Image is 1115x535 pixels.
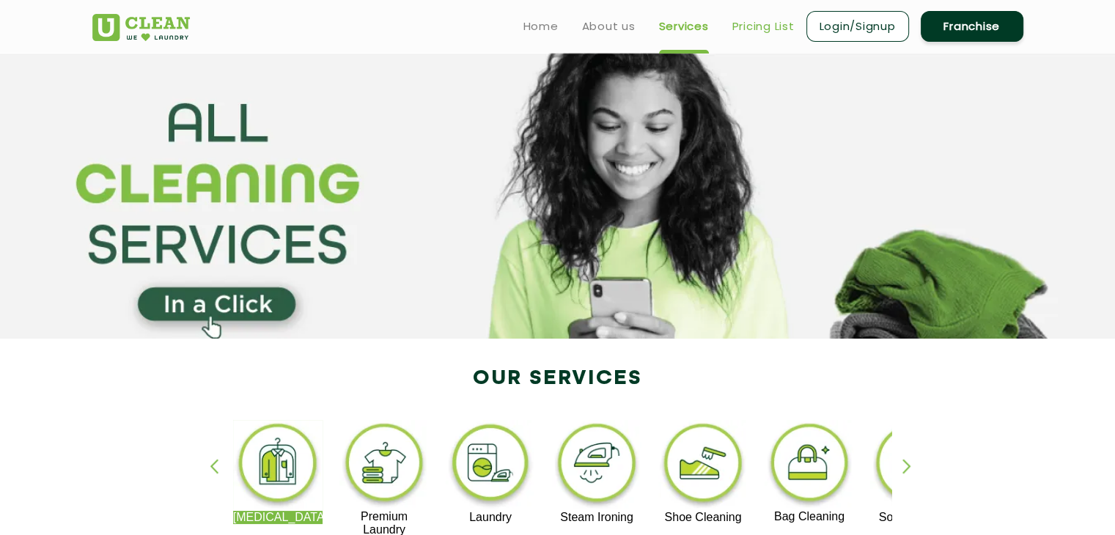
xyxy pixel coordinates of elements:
[765,510,855,523] p: Bag Cleaning
[870,511,960,524] p: Sofa Cleaning
[233,511,323,524] p: [MEDICAL_DATA]
[552,511,642,524] p: Steam Ironing
[523,18,559,35] a: Home
[806,11,909,42] a: Login/Signup
[92,14,190,41] img: UClean Laundry and Dry Cleaning
[446,511,536,524] p: Laundry
[732,18,795,35] a: Pricing List
[658,511,748,524] p: Shoe Cleaning
[446,420,536,511] img: laundry_cleaning_11zon.webp
[870,420,960,511] img: sofa_cleaning_11zon.webp
[233,420,323,511] img: dry_cleaning_11zon.webp
[339,420,430,510] img: premium_laundry_cleaning_11zon.webp
[658,420,748,511] img: shoe_cleaning_11zon.webp
[765,420,855,510] img: bag_cleaning_11zon.webp
[552,420,642,511] img: steam_ironing_11zon.webp
[921,11,1023,42] a: Franchise
[582,18,636,35] a: About us
[659,18,709,35] a: Services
